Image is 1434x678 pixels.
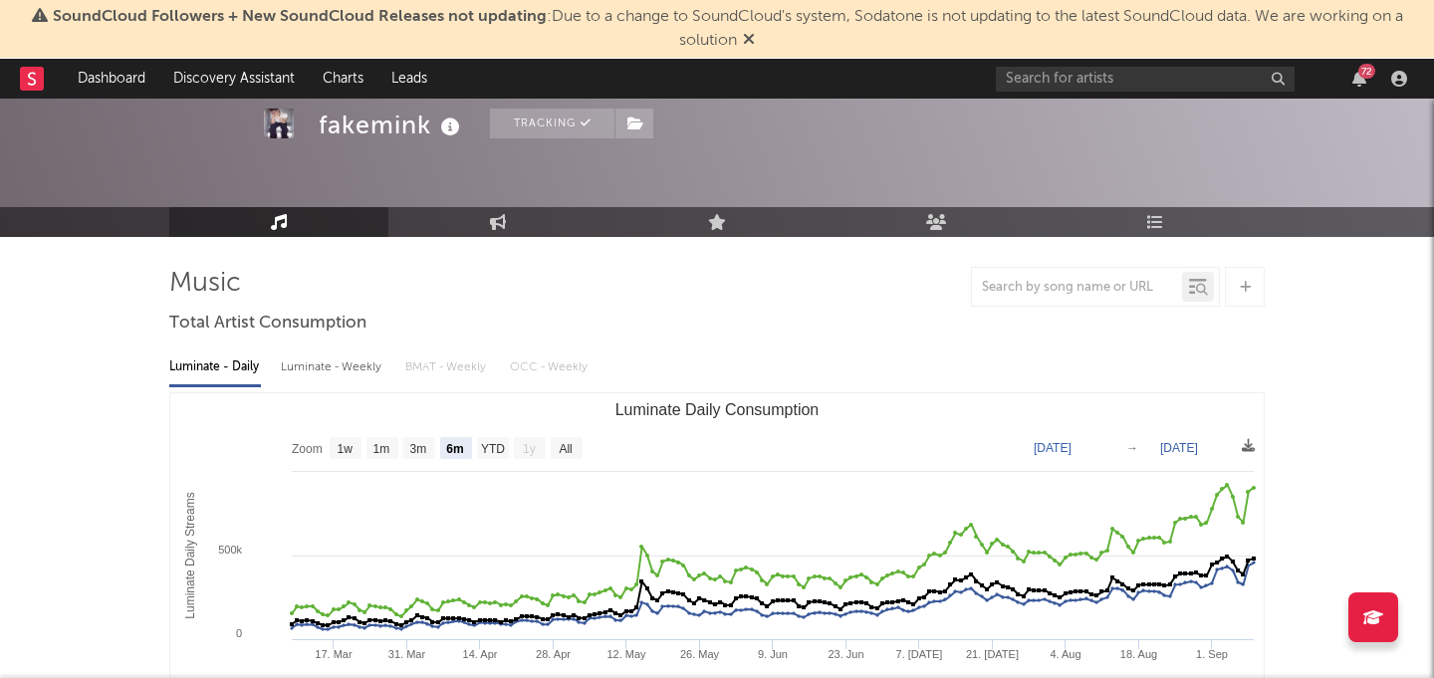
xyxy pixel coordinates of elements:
text: Zoom [292,442,323,456]
a: Discovery Assistant [159,59,309,99]
span: SoundCloud Followers + New SoundCloud Releases not updating [53,9,547,25]
a: Leads [377,59,441,99]
button: 72 [1352,71,1366,87]
a: Charts [309,59,377,99]
span: Total Artist Consumption [169,312,366,336]
span: Dismiss [743,33,755,49]
text: 26. May [680,648,720,660]
input: Search by song name or URL [972,280,1182,296]
text: 7. [DATE] [896,648,943,660]
text: 14. Apr [463,648,498,660]
button: Tracking [490,109,614,138]
text: 0 [236,627,242,639]
text: 4. Aug [1050,648,1080,660]
text: 1w [338,442,354,456]
text: [DATE] [1034,441,1072,455]
text: 12. May [606,648,646,660]
text: → [1126,441,1138,455]
text: 1. Sep [1196,648,1228,660]
div: 72 [1358,64,1375,79]
text: 23. Jun [828,648,863,660]
div: Luminate - Daily [169,350,261,384]
text: 1m [373,442,390,456]
text: 21. [DATE] [966,648,1019,660]
text: 3m [410,442,427,456]
text: Luminate Daily Consumption [615,401,820,418]
text: YTD [481,442,505,456]
text: All [559,442,572,456]
text: 31. Mar [388,648,426,660]
text: 500k [218,544,242,556]
text: 28. Apr [536,648,571,660]
span: : Due to a change to SoundCloud's system, Sodatone is not updating to the latest SoundCloud data.... [53,9,1403,49]
text: 18. Aug [1120,648,1157,660]
text: 6m [446,442,463,456]
div: Luminate - Weekly [281,350,385,384]
text: 9. Jun [758,648,788,660]
a: Dashboard [64,59,159,99]
input: Search for artists [996,67,1295,92]
text: Luminate Daily Streams [183,492,197,618]
text: [DATE] [1160,441,1198,455]
text: 17. Mar [315,648,353,660]
div: fakemink [319,109,465,141]
text: 1y [523,442,536,456]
